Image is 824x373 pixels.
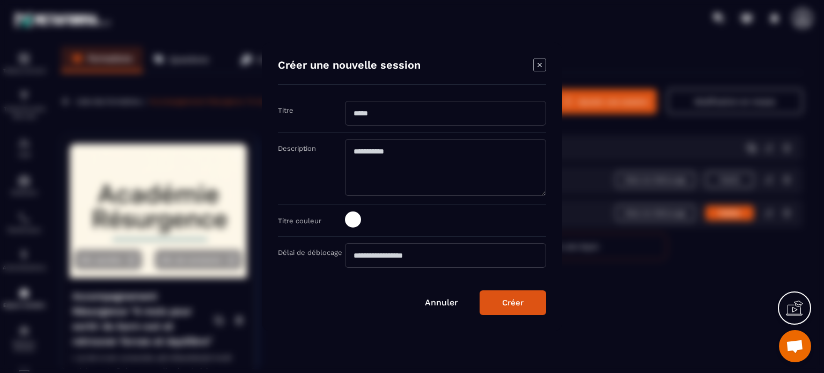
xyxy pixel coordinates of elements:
button: Créer [480,290,546,315]
label: Délai de déblocage [278,248,342,257]
a: Annuler [425,297,458,308]
label: Titre [278,106,293,114]
label: Titre couleur [278,217,321,225]
label: Description [278,144,316,152]
div: Ouvrir le chat [779,330,811,362]
h4: Créer une nouvelle session [278,58,421,74]
div: Créer [502,298,524,308]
